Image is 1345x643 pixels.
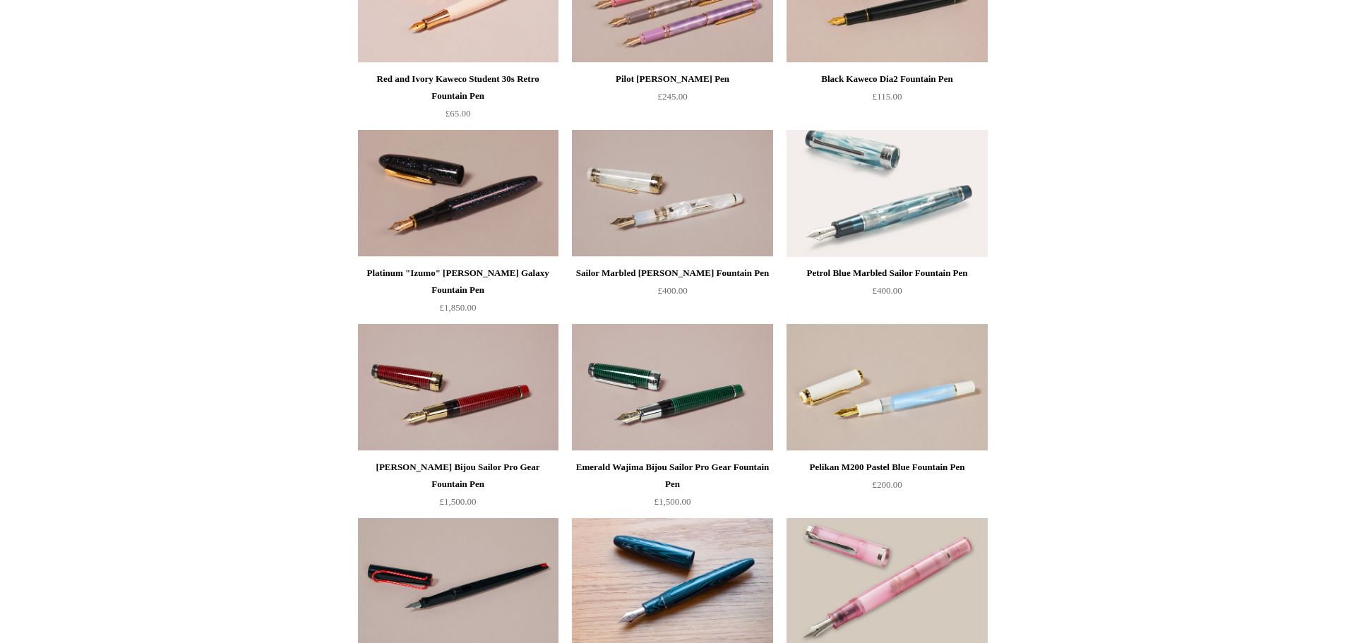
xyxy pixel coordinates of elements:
[440,302,477,313] span: £1,850.00
[572,130,772,257] a: Sailor Marbled Pearl White Fountain Pen Sailor Marbled Pearl White Fountain Pen
[790,459,984,476] div: Pelikan M200 Pastel Blue Fountain Pen
[572,459,772,517] a: Emerald Wajima Bijou Sailor Pro Gear Fountain Pen £1,500.00
[358,265,558,323] a: Platinum "Izumo" [PERSON_NAME] Galaxy Fountain Pen £1,850.00
[572,71,772,128] a: Pilot [PERSON_NAME] Pen £245.00
[872,285,902,296] span: £400.00
[575,265,769,282] div: Sailor Marbled [PERSON_NAME] Fountain Pen
[787,265,987,323] a: Petrol Blue Marbled Sailor Fountain Pen £400.00
[657,91,687,102] span: £245.00
[446,108,471,119] span: £65.00
[361,71,555,104] div: Red and Ivory Kaweco Student 30s Retro Fountain Pen
[787,130,987,257] img: Petrol Blue Marbled Sailor Fountain Pen
[572,324,772,451] a: Emerald Wajima Bijou Sailor Pro Gear Fountain Pen Emerald Wajima Bijou Sailor Pro Gear Fountain Pen
[361,459,555,493] div: [PERSON_NAME] Bijou Sailor Pro Gear Fountain Pen
[654,496,691,507] span: £1,500.00
[440,496,477,507] span: £1,500.00
[575,71,769,88] div: Pilot [PERSON_NAME] Pen
[657,285,687,296] span: £400.00
[361,265,555,299] div: Platinum "Izumo" [PERSON_NAME] Galaxy Fountain Pen
[358,459,558,517] a: [PERSON_NAME] Bijou Sailor Pro Gear Fountain Pen £1,500.00
[787,324,987,451] a: Pelikan M200 Pastel Blue Fountain Pen Pelikan M200 Pastel Blue Fountain Pen
[787,130,987,257] a: Petrol Blue Marbled Sailor Fountain Pen Petrol Blue Marbled Sailor Fountain Pen
[873,91,902,102] span: £115.00
[572,324,772,451] img: Emerald Wajima Bijou Sailor Pro Gear Fountain Pen
[358,130,558,257] a: Platinum "Izumo" Raden Galaxy Fountain Pen Platinum "Izumo" Raden Galaxy Fountain Pen
[575,459,769,493] div: Emerald Wajima Bijou Sailor Pro Gear Fountain Pen
[358,324,558,451] img: Ruby Wajima Bijou Sailor Pro Gear Fountain Pen
[790,71,984,88] div: Black Kaweco Dia2 Fountain Pen
[358,71,558,128] a: Red and Ivory Kaweco Student 30s Retro Fountain Pen £65.00
[787,459,987,517] a: Pelikan M200 Pastel Blue Fountain Pen £200.00
[790,265,984,282] div: Petrol Blue Marbled Sailor Fountain Pen
[787,324,987,451] img: Pelikan M200 Pastel Blue Fountain Pen
[787,71,987,128] a: Black Kaweco Dia2 Fountain Pen £115.00
[572,130,772,257] img: Sailor Marbled Pearl White Fountain Pen
[872,479,902,490] span: £200.00
[358,324,558,451] a: Ruby Wajima Bijou Sailor Pro Gear Fountain Pen Ruby Wajima Bijou Sailor Pro Gear Fountain Pen
[358,130,558,257] img: Platinum "Izumo" Raden Galaxy Fountain Pen
[572,265,772,323] a: Sailor Marbled [PERSON_NAME] Fountain Pen £400.00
